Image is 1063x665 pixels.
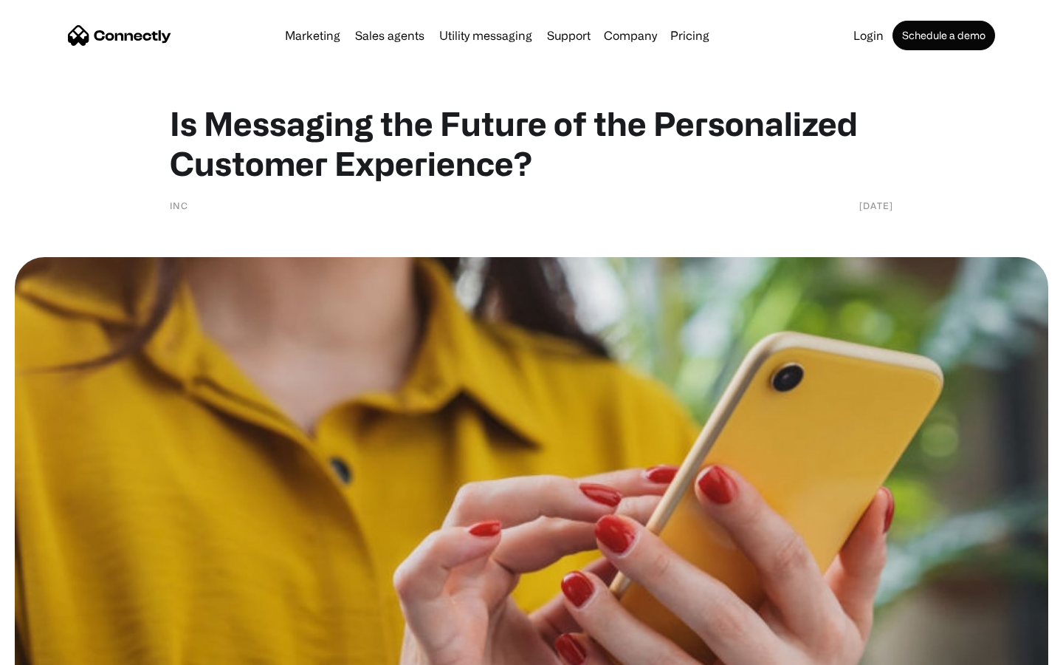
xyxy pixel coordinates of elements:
[892,21,995,50] a: Schedule a demo
[170,198,188,213] div: Inc
[279,30,346,41] a: Marketing
[68,24,171,47] a: home
[599,25,661,46] div: Company
[664,30,715,41] a: Pricing
[30,639,89,660] ul: Language list
[349,30,430,41] a: Sales agents
[604,25,657,46] div: Company
[541,30,596,41] a: Support
[859,198,893,213] div: [DATE]
[433,30,538,41] a: Utility messaging
[847,30,890,41] a: Login
[15,639,89,660] aside: Language selected: English
[170,103,893,183] h1: Is Messaging the Future of the Personalized Customer Experience?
